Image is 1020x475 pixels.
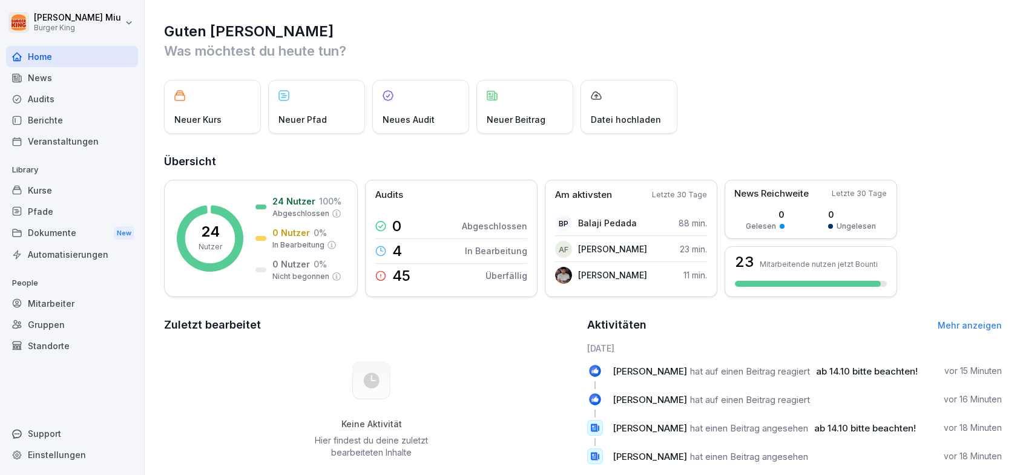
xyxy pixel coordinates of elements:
p: [PERSON_NAME] [578,269,647,281]
p: 23 min. [680,243,707,255]
a: Home [6,46,138,67]
a: Berichte [6,110,138,131]
p: 24 [201,224,220,239]
a: DokumenteNew [6,222,138,244]
p: 0 % [314,226,327,239]
p: [PERSON_NAME] Miu [34,13,121,23]
p: [PERSON_NAME] [578,243,647,255]
p: Ungelesen [837,221,876,232]
p: 24 Nutzer [272,195,315,208]
p: Gelesen [746,221,776,232]
p: In Bearbeitung [465,244,527,257]
a: Veranstaltungen [6,131,138,152]
p: vor 18 Minuten [944,422,1002,434]
h5: Keine Aktivität [311,419,433,430]
p: Abgeschlossen [462,220,527,232]
p: 100 % [319,195,341,208]
a: Audits [6,88,138,110]
p: vor 15 Minuten [944,365,1002,377]
p: Library [6,160,138,180]
p: 0 [746,208,785,221]
a: Einstellungen [6,444,138,465]
p: vor 18 Minuten [944,450,1002,462]
div: Dokumente [6,222,138,244]
p: Neuer Pfad [278,113,327,126]
a: Kurse [6,180,138,201]
p: Letzte 30 Tage [832,188,887,199]
p: Nutzer [199,241,222,252]
p: Nicht begonnen [272,271,329,282]
span: [PERSON_NAME] [613,422,687,434]
span: hat auf einen Beitrag reagiert [690,365,810,377]
p: People [6,274,138,293]
p: News Reichweite [734,187,809,201]
p: 0 [828,208,876,221]
span: ab 14.10 bitte beachten! [816,365,918,377]
a: News [6,67,138,88]
div: BP [555,215,572,232]
p: Hier findest du deine zuletzt bearbeiteten Inhalte [311,434,433,459]
p: Audits [375,188,403,202]
p: 88 min. [679,217,707,229]
h1: Guten [PERSON_NAME] [164,22,1002,41]
h2: Zuletzt bearbeitet [164,316,579,333]
p: Letzte 30 Tage [652,189,707,200]
p: Was möchtest du heute tun? [164,41,1002,61]
div: New [114,226,134,240]
p: 0 Nutzer [272,258,310,270]
span: [PERSON_NAME] [613,451,687,462]
p: Neuer Beitrag [487,113,545,126]
h6: [DATE] [587,342,1002,355]
p: Mitarbeitende nutzen jetzt Bounti [760,260,878,269]
p: 0 % [314,258,327,270]
p: 11 min. [683,269,707,281]
h3: 23 [735,255,754,269]
p: Burger King [34,24,121,32]
span: hat einen Beitrag angesehen [690,422,808,434]
span: [PERSON_NAME] [613,394,687,405]
p: Neues Audit [383,113,435,126]
p: 4 [392,244,402,258]
img: tw5tnfnssutukm6nhmovzqwr.png [555,267,572,284]
h2: Übersicht [164,153,1002,170]
p: Am aktivsten [555,188,612,202]
span: hat auf einen Beitrag reagiert [690,394,810,405]
a: Gruppen [6,314,138,335]
h2: Aktivitäten [587,316,647,333]
a: Automatisierungen [6,244,138,265]
span: hat einen Beitrag angesehen [690,451,808,462]
a: Pfade [6,201,138,222]
p: Überfällig [485,269,527,282]
div: Support [6,423,138,444]
p: In Bearbeitung [272,240,324,251]
p: 0 Nutzer [272,226,310,239]
a: Mehr anzeigen [938,320,1002,330]
p: vor 16 Minuten [944,393,1002,405]
a: Standorte [6,335,138,356]
p: 45 [392,269,410,283]
p: Datei hochladen [591,113,661,126]
p: 0 [392,219,401,234]
p: Abgeschlossen [272,208,329,219]
p: Neuer Kurs [174,113,222,126]
a: Mitarbeiter [6,293,138,314]
div: AF [555,241,572,258]
span: ab 14.10 bitte beachten! [814,422,916,434]
p: Balaji Pedada [578,217,637,229]
span: [PERSON_NAME] [613,365,687,377]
